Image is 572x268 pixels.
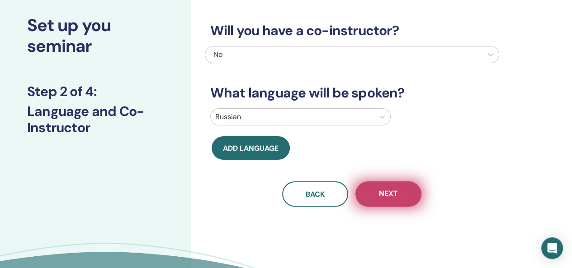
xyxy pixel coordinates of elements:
span: Add language [223,143,279,153]
button: Add language [212,136,290,160]
span: Next [379,189,398,200]
span: No [213,50,222,59]
div: Open Intercom Messenger [541,237,563,259]
button: Next [355,181,421,207]
span: Back [306,189,325,199]
button: Back [282,181,348,207]
h3: Language and Co-Instructor [27,103,164,136]
h3: Step 2 of 4 : [27,83,164,100]
h3: Will you have a co-instructor? [205,23,499,39]
h2: Set up you seminar [27,15,164,56]
h3: What language will be spoken? [205,85,499,101]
